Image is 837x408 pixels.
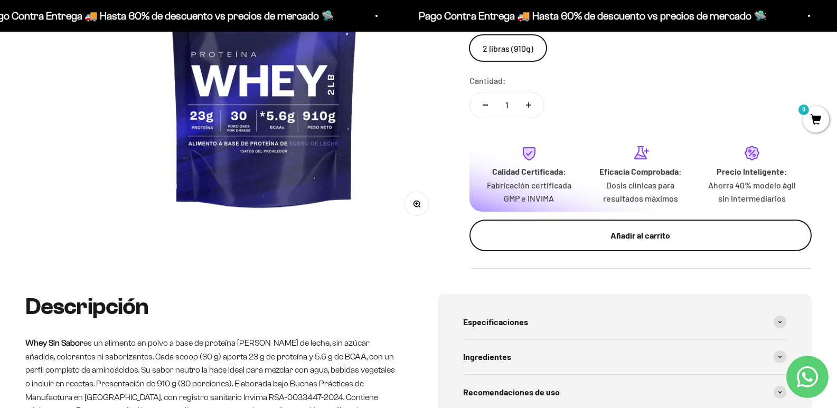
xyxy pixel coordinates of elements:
[593,178,688,205] p: Dosis clínicas para resultados máximos
[417,7,765,24] p: Pago Contra Entrega 🚚 Hasta 60% de descuento vs precios de mercado 🛸
[463,315,528,329] span: Especificaciones
[463,339,787,374] summary: Ingredientes
[470,92,501,118] button: Reducir cantidad
[463,350,511,364] span: Ingredientes
[463,305,787,339] summary: Especificaciones
[599,166,682,176] strong: Eficacia Comprobada:
[797,103,810,116] mark: 0
[25,294,400,319] h2: Descripción
[513,92,544,118] button: Aumentar cantidad
[717,166,787,176] strong: Precio Inteligente:
[704,178,799,205] p: Ahorra 40% modelo ágil sin intermediarios
[469,220,812,251] button: Añadir al carrito
[469,74,506,88] label: Cantidad:
[492,166,566,176] strong: Calidad Certificada:
[463,385,560,399] span: Recomendaciones de uso
[803,115,829,126] a: 0
[491,229,791,242] div: Añadir al carrito
[25,338,83,347] strong: Whey Sin Sabor
[482,178,577,205] p: Fabricación certificada GMP e INVIMA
